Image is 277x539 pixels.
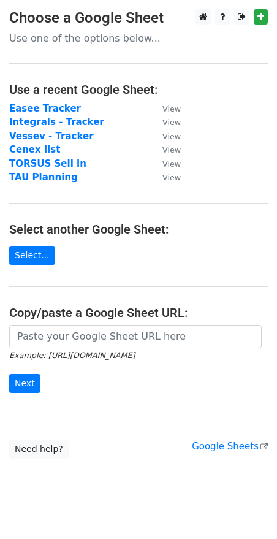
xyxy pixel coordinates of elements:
a: Google Sheets [192,441,268,452]
a: Integrals - Tracker [9,117,104,128]
a: View [150,158,181,169]
p: Use one of the options below... [9,32,268,45]
small: View [162,132,181,141]
a: View [150,144,181,155]
a: TAU Planning [9,172,78,183]
h4: Select another Google Sheet: [9,222,268,237]
h4: Use a recent Google Sheet: [9,82,268,97]
small: Example: [URL][DOMAIN_NAME] [9,351,135,360]
a: Vessev - Tracker [9,131,94,142]
h4: Copy/paste a Google Sheet URL: [9,305,268,320]
small: View [162,118,181,127]
a: Easee Tracker [9,103,81,114]
a: View [150,172,181,183]
a: Cenex list [9,144,60,155]
small: View [162,104,181,113]
small: View [162,145,181,155]
h3: Choose a Google Sheet [9,9,268,27]
a: Need help? [9,440,69,459]
a: TORSUS Sell in [9,158,86,169]
a: View [150,131,181,142]
a: View [150,117,181,128]
small: View [162,159,181,169]
a: View [150,103,181,114]
input: Next [9,374,40,393]
small: View [162,173,181,182]
a: Select... [9,246,55,265]
input: Paste your Google Sheet URL here [9,325,262,348]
